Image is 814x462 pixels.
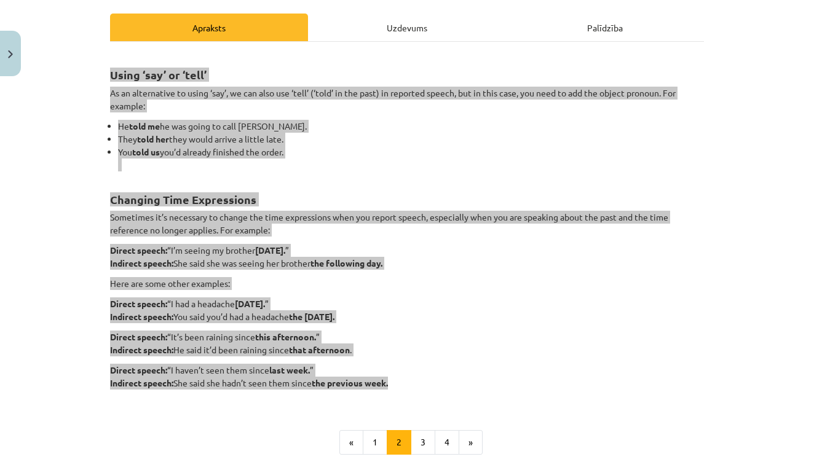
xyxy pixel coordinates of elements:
[310,257,382,268] strong: the following day.
[110,297,704,323] p: “I had a headache ” You said you’d had a headache
[118,133,704,146] li: They they would arrive a little late.
[435,430,459,455] button: 4
[255,245,285,256] strong: [DATE].
[235,298,265,309] strong: [DATE].
[411,430,435,455] button: 3
[387,430,411,455] button: 2
[118,120,704,133] li: He he was going to call [PERSON_NAME].
[118,146,704,171] li: You you’d already finished the order.
[110,331,167,342] strong: Direct speech:
[110,364,167,375] strong: Direct speech:
[110,244,704,270] p: “I’m seeing my brother ” She said she was seeing her brother
[110,211,704,237] p: Sometimes it’s necessary to change the time expressions when you report speech, especially when y...
[110,257,173,268] strong: Indirect speech:
[269,364,310,375] strong: last week.
[110,245,167,256] strong: Direct speech:
[363,430,387,455] button: 1
[110,192,256,206] strong: Changing Time Expressions
[110,311,173,322] strong: Indirect speech:
[110,364,704,402] p: “I haven’t seen them since ” She said she hadn’t seen them since
[289,311,334,322] strong: the [DATE].
[506,14,704,41] div: Palīdzība
[110,87,704,112] p: As an alternative to using ‘say’, we can also use ‘tell’ (‘told’ in the past) in reported speech,...
[312,377,388,388] strong: the previous week.
[110,344,173,355] strong: Indirect speech:
[110,14,308,41] div: Apraksts
[459,430,483,455] button: »
[129,120,160,131] strong: told me
[110,277,704,290] p: Here are some other examples:
[132,146,160,157] strong: told us
[110,331,704,356] p: “It’s been raining since ” He said it’d been raining since .
[110,377,173,388] strong: Indirect speech:
[255,331,316,342] strong: this afternoon.
[110,430,704,455] nav: Page navigation example
[339,430,363,455] button: «
[137,133,169,144] strong: told her
[8,50,13,58] img: icon-close-lesson-0947bae3869378f0d4975bcd49f059093ad1ed9edebbc8119c70593378902aed.svg
[110,298,167,309] strong: Direct speech:
[110,68,207,82] strong: Using ‘say’ or ‘tell’
[308,14,506,41] div: Uzdevums
[289,344,350,355] strong: that afternoon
